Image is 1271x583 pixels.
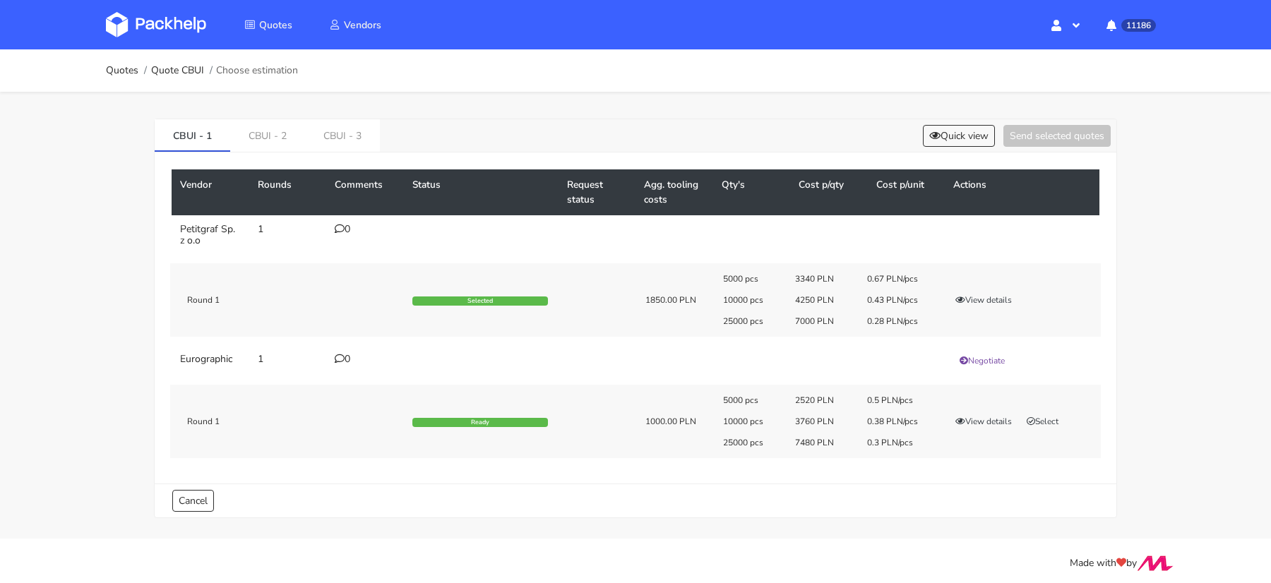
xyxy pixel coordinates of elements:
[249,169,327,215] th: Rounds
[945,169,1099,215] th: Actions
[106,56,298,85] nav: breadcrumb
[227,12,309,37] a: Quotes
[857,395,929,406] div: 0.5 PLN/pcs
[335,224,395,235] div: 0
[216,65,298,76] span: Choose estimation
[713,169,791,215] th: Qty's
[1020,414,1065,428] button: Select
[713,395,785,406] div: 5000 pcs
[151,65,204,76] a: Quote CBUI
[326,169,404,215] th: Comments
[106,12,206,37] img: Dashboard
[635,169,713,215] th: Agg. tooling costs
[88,555,1183,572] div: Made with by
[785,294,857,306] div: 4250 PLN
[1137,555,1174,571] img: Move Closer
[559,169,636,215] th: Request status
[259,18,292,32] span: Quotes
[713,315,785,327] div: 25000 pcs
[785,437,857,448] div: 7480 PLN
[857,315,929,327] div: 0.28 PLN/pcs
[953,354,1011,368] button: Negotiate
[106,65,138,76] a: Quotes
[249,215,327,255] td: 1
[713,294,785,306] div: 10000 pcs
[412,296,548,306] div: Selected
[305,119,380,150] a: CBUI - 3
[857,437,929,448] div: 0.3 PLN/pcs
[172,345,249,376] td: Eurographic
[923,125,995,147] button: Quick view
[857,294,929,306] div: 0.43 PLN/pcs
[949,293,1018,307] button: View details
[172,490,214,512] a: Cancel
[1003,125,1111,147] button: Send selected quotes
[645,416,703,427] div: 1000.00 PLN
[412,418,548,428] div: Ready
[785,315,857,327] div: 7000 PLN
[785,416,857,427] div: 3760 PLN
[155,119,230,150] a: CBUI - 1
[335,354,395,365] div: 0
[170,416,326,427] div: Round 1
[312,12,398,37] a: Vendors
[868,169,945,215] th: Cost p/unit
[344,18,381,32] span: Vendors
[172,169,1099,467] table: CBUI - 1
[172,169,249,215] th: Vendor
[645,294,703,306] div: 1850.00 PLN
[713,416,785,427] div: 10000 pcs
[785,395,857,406] div: 2520 PLN
[857,416,929,427] div: 0.38 PLN/pcs
[1095,12,1165,37] button: 11186
[857,273,929,284] div: 0.67 PLN/pcs
[249,345,327,376] td: 1
[790,169,868,215] th: Cost p/qty
[1121,19,1156,32] span: 11186
[170,294,326,306] div: Round 1
[949,414,1018,428] button: View details
[230,119,305,150] a: CBUI - 2
[785,273,857,284] div: 3340 PLN
[404,169,559,215] th: Status
[713,273,785,284] div: 5000 pcs
[172,215,249,255] td: Petitgraf Sp. z o.o
[713,437,785,448] div: 25000 pcs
